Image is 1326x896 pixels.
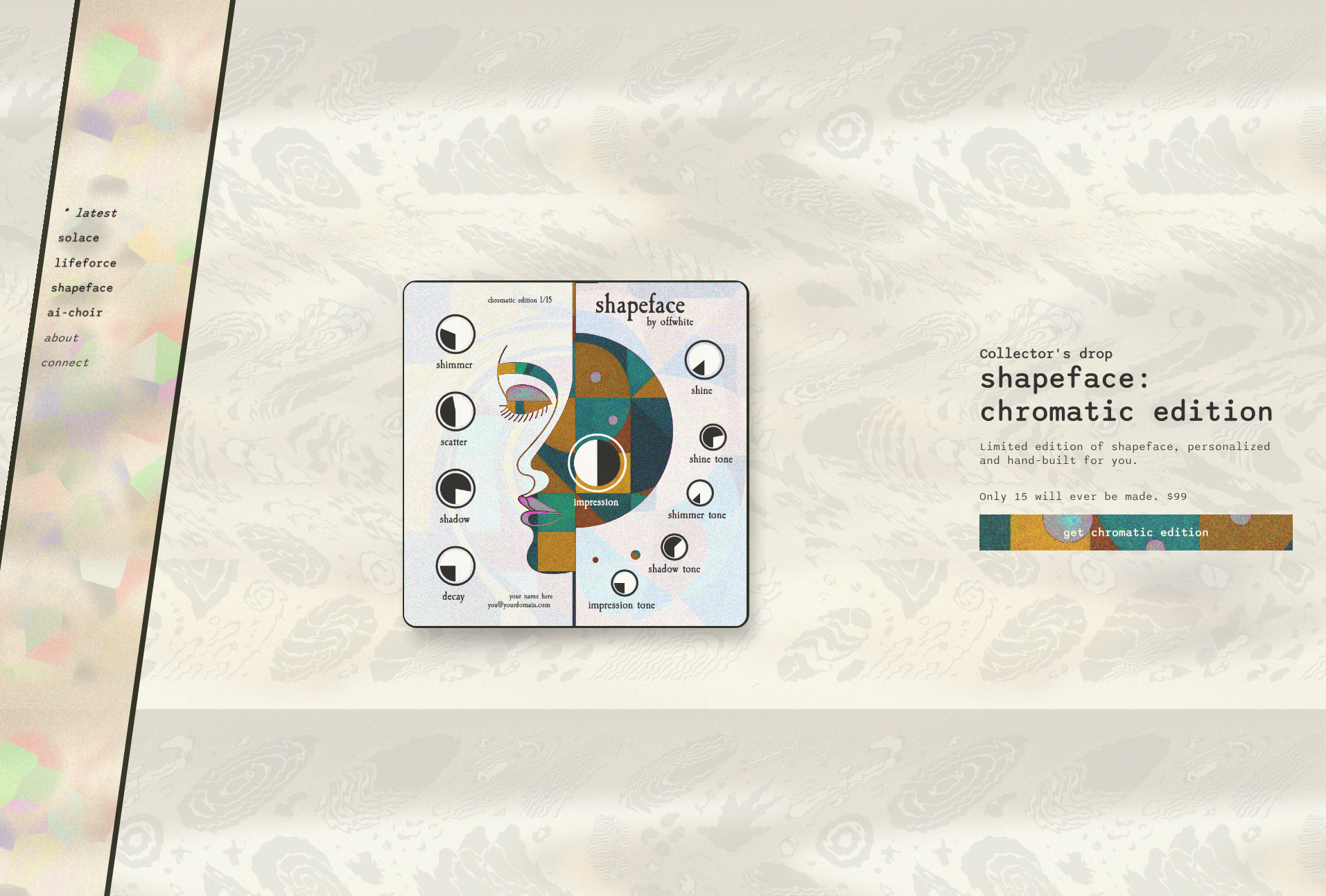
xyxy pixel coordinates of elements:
[43,331,80,345] button: about
[46,306,104,320] button: ai-choir
[979,490,1187,503] p: Only 15 will ever be made. $99
[979,514,1293,550] a: get chromatic edition
[53,256,118,270] button: lifeforce
[979,346,1113,362] h3: Collector's drop
[403,280,749,627] img: shapeface collectors
[40,356,90,370] button: connect
[60,206,118,220] button: * latest
[979,362,1293,429] h2: shapeface: chromatic edition
[57,231,101,245] button: solace
[50,281,114,295] button: shapeface
[979,440,1293,467] p: Limited edition of shapeface, personalized and hand-built for you.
